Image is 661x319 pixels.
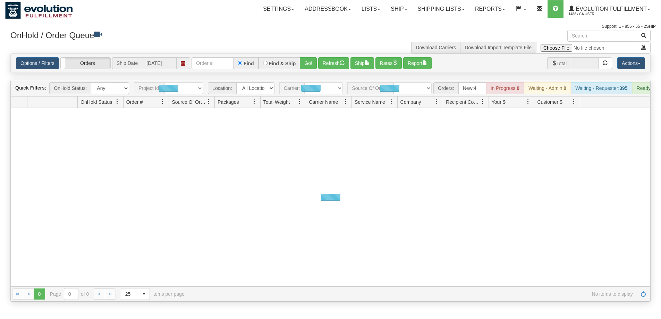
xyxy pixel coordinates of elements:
a: Options / Filters [16,57,59,69]
span: Customer $ [537,99,562,106]
a: Recipient Country filter column settings [477,96,489,108]
div: New: [458,82,486,94]
span: Order # [126,99,143,106]
div: Support: 1 - 855 - 55 - 2SHIP [5,24,656,30]
span: Source Of Order [172,99,206,106]
a: Refresh [638,288,649,300]
span: OnHold Status [80,99,112,106]
span: Packages [218,99,239,106]
iframe: chat widget [645,124,660,195]
a: Total Weight filter column settings [294,96,306,108]
a: Ship [385,0,412,18]
span: OnHold Status: [49,82,91,94]
button: Go! [300,57,317,69]
button: Search [637,30,651,42]
strong: 0 [517,85,519,91]
span: Carrier Name [309,99,338,106]
a: Shipping lists [413,0,470,18]
div: grid toolbar [11,80,650,96]
span: Orders: [433,82,458,94]
a: Reports [470,0,510,18]
a: Settings [258,0,299,18]
div: In Progress: [486,82,524,94]
a: Packages filter column settings [248,96,260,108]
input: Search [567,30,637,42]
span: Page of 0 [50,288,89,300]
a: Download Carriers [416,45,456,50]
a: Download Import Template File [465,45,532,50]
span: Company [400,99,421,106]
span: Your $ [492,99,506,106]
span: Ship Date [112,57,142,69]
span: Page sizes drop down [121,288,150,300]
span: No items to display [194,291,633,297]
button: Report [403,57,432,69]
img: logo1488.jpg [5,2,73,19]
input: Import [536,42,637,53]
a: Service Name filter column settings [385,96,397,108]
span: 1488 / CA User [569,11,621,18]
a: Source Of Order filter column settings [203,96,214,108]
button: Refresh [318,57,349,69]
label: Quick Filters: [15,84,46,91]
a: Customer $ filter column settings [568,96,580,108]
a: Addressbook [299,0,356,18]
input: Order # [192,57,233,69]
span: items per page [121,288,185,300]
span: Recipient Country [446,99,480,106]
a: Company filter column settings [431,96,443,108]
button: Ship [350,57,374,69]
a: OnHold Status filter column settings [111,96,123,108]
a: Your $ filter column settings [522,96,534,108]
div: Waiting - Requester: [571,82,632,94]
strong: 395 [619,85,627,91]
strong: 0 [563,85,566,91]
a: Evolution Fulfillment 1488 / CA User [563,0,655,18]
strong: 4 [474,85,477,91]
span: select [138,288,150,300]
span: Location: [208,82,236,94]
label: Orders [61,58,110,69]
span: Service Name [355,99,385,106]
span: Total Weight [263,99,290,106]
a: Order # filter column settings [157,96,169,108]
span: Page 0 [34,288,45,300]
button: Rates [375,57,402,69]
span: 25 [125,291,134,297]
span: Evolution Fulfillment [574,6,647,12]
span: Total [547,57,571,69]
h3: OnHold / Order Queue [10,30,325,40]
div: Waiting - Admin: [524,82,571,94]
button: Actions [617,57,645,69]
label: Find [244,61,254,66]
a: Lists [356,0,385,18]
label: Find & Ship [269,61,296,66]
a: Carrier Name filter column settings [340,96,351,108]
